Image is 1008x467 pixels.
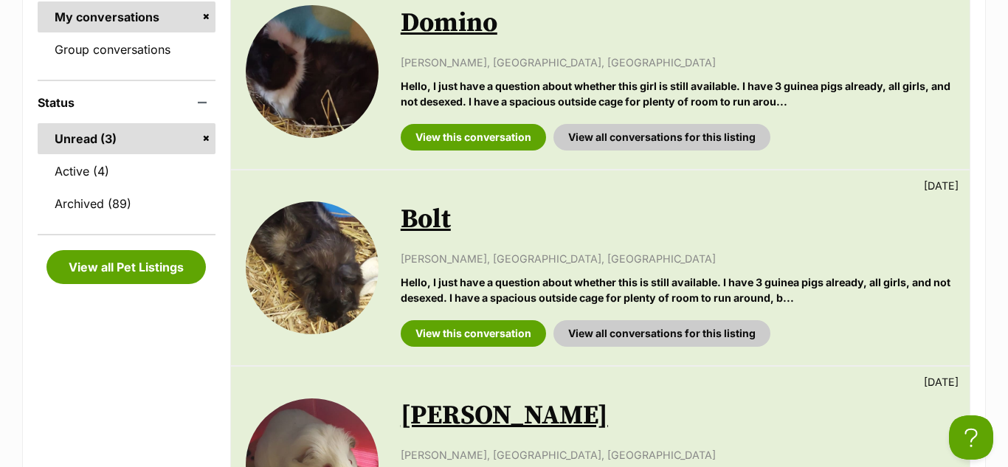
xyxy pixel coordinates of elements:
[246,5,379,138] img: Domino
[246,201,379,334] img: Bolt
[401,78,955,110] p: Hello, I just have a question about whether this girl is still available. I have 3 guinea pigs al...
[401,124,546,151] a: View this conversation
[949,415,993,460] iframe: Help Scout Beacon - Open
[401,320,546,347] a: View this conversation
[401,274,955,306] p: Hello, I just have a question about whether this is still available. I have 3 guinea pigs already...
[401,399,608,432] a: [PERSON_NAME]
[401,251,955,266] p: [PERSON_NAME], [GEOGRAPHIC_DATA], [GEOGRAPHIC_DATA]
[401,447,955,463] p: [PERSON_NAME], [GEOGRAPHIC_DATA], [GEOGRAPHIC_DATA]
[38,188,215,219] a: Archived (89)
[401,7,497,40] a: Domino
[38,1,215,32] a: My conversations
[38,34,215,65] a: Group conversations
[38,96,215,109] header: Status
[38,123,215,154] a: Unread (3)
[553,124,770,151] a: View all conversations for this listing
[401,55,955,70] p: [PERSON_NAME], [GEOGRAPHIC_DATA], [GEOGRAPHIC_DATA]
[46,250,206,284] a: View all Pet Listings
[401,203,451,236] a: Bolt
[553,320,770,347] a: View all conversations for this listing
[38,156,215,187] a: Active (4)
[924,178,959,193] p: [DATE]
[924,374,959,390] p: [DATE]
